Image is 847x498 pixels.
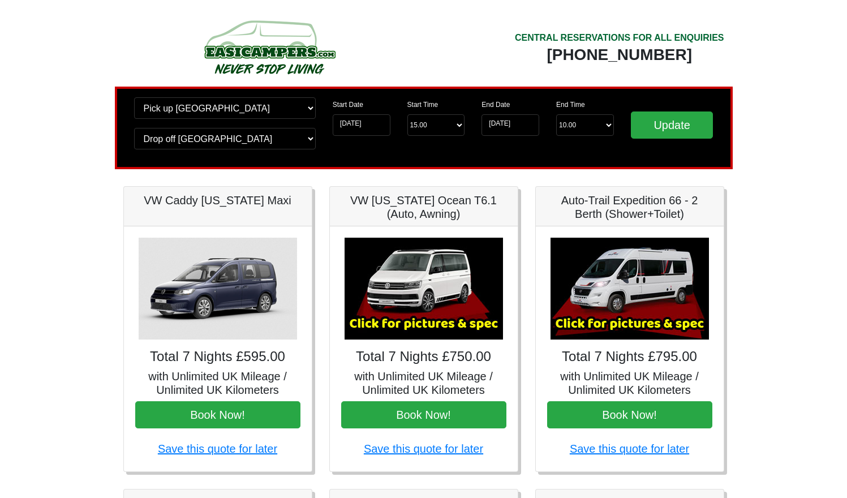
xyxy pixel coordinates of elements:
label: End Date [481,100,510,110]
img: VW California Ocean T6.1 (Auto, Awning) [345,238,503,340]
label: End Time [556,100,585,110]
h4: Total 7 Nights £795.00 [547,349,712,365]
input: Start Date [333,114,390,136]
input: Update [631,111,713,139]
div: [PHONE_NUMBER] [515,45,724,65]
h5: with Unlimited UK Mileage / Unlimited UK Kilometers [341,370,506,397]
button: Book Now! [341,401,506,428]
h4: Total 7 Nights £750.00 [341,349,506,365]
a: Save this quote for later [158,443,277,455]
button: Book Now! [547,401,712,428]
img: campers-checkout-logo.png [162,16,377,78]
h5: with Unlimited UK Mileage / Unlimited UK Kilometers [135,370,300,397]
h5: VW Caddy [US_STATE] Maxi [135,194,300,207]
a: Save this quote for later [570,443,689,455]
button: Book Now! [135,401,300,428]
input: Return Date [481,114,539,136]
label: Start Date [333,100,363,110]
div: CENTRAL RESERVATIONS FOR ALL ENQUIRIES [515,31,724,45]
img: Auto-Trail Expedition 66 - 2 Berth (Shower+Toilet) [551,238,709,340]
h5: VW [US_STATE] Ocean T6.1 (Auto, Awning) [341,194,506,221]
img: VW Caddy California Maxi [139,238,297,340]
h5: with Unlimited UK Mileage / Unlimited UK Kilometers [547,370,712,397]
a: Save this quote for later [364,443,483,455]
h5: Auto-Trail Expedition 66 - 2 Berth (Shower+Toilet) [547,194,712,221]
h4: Total 7 Nights £595.00 [135,349,300,365]
label: Start Time [407,100,438,110]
